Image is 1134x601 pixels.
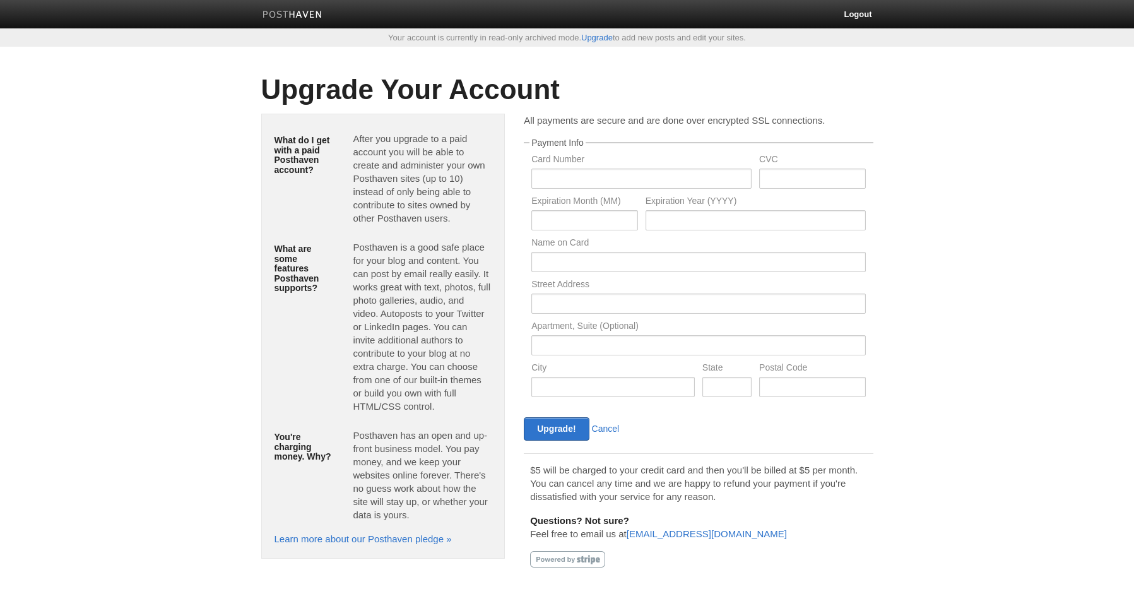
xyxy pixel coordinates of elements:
[275,533,452,544] a: Learn more about our Posthaven pledge »
[353,132,492,225] p: After you upgrade to a paid account you will be able to create and administer your own Posthaven ...
[353,429,492,521] p: Posthaven has an open and up-front business model. You pay money, and we keep your websites onlin...
[759,155,865,167] label: CVC
[252,33,883,42] div: Your account is currently in read-only archived mode. to add new posts and edit your sites.
[702,363,752,375] label: State
[592,424,620,434] a: Cancel
[627,528,787,539] a: [EMAIL_ADDRESS][DOMAIN_NAME]
[531,155,752,167] label: Card Number
[275,244,334,293] h5: What are some features Posthaven supports?
[530,463,866,503] p: $5 will be charged to your credit card and then you'll be billed at $5 per month. You can cancel ...
[261,74,873,105] h1: Upgrade Your Account
[263,11,322,20] img: Posthaven-bar
[530,514,866,540] p: Feel free to email us at
[275,136,334,175] h5: What do I get with a paid Posthaven account?
[531,280,865,292] label: Street Address
[581,33,613,42] a: Upgrade
[531,238,865,250] label: Name on Card
[531,321,865,333] label: Apartment, Suite (Optional)
[524,114,873,127] p: All payments are secure and are done over encrypted SSL connections.
[531,363,695,375] label: City
[530,515,629,526] b: Questions? Not sure?
[353,241,492,413] p: Posthaven is a good safe place for your blog and content. You can post by email really easily. It...
[531,196,637,208] label: Expiration Month (MM)
[275,432,334,461] h5: You're charging money. Why?
[759,363,865,375] label: Postal Code
[524,417,589,441] input: Upgrade!
[646,196,866,208] label: Expiration Year (YYYY)
[529,138,586,147] legend: Payment Info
